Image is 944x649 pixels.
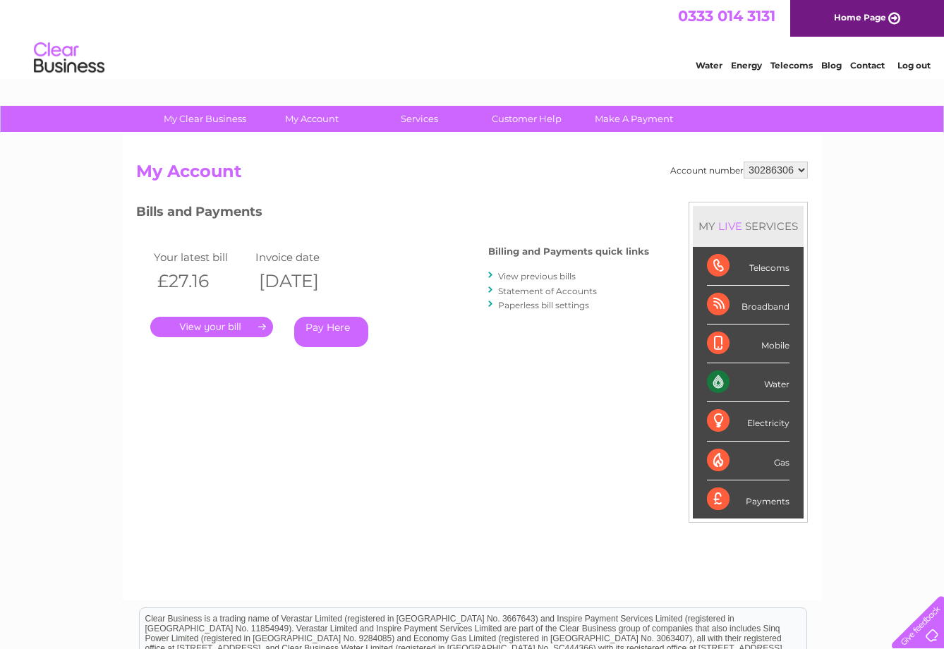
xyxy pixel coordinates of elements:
a: My Account [254,106,370,132]
td: Your latest bill [150,248,252,267]
th: £27.16 [150,267,252,296]
th: [DATE] [252,267,353,296]
div: MY SERVICES [693,206,804,246]
a: Customer Help [468,106,585,132]
a: Telecoms [770,60,813,71]
div: LIVE [715,219,745,233]
h4: Billing and Payments quick links [488,246,649,257]
div: Account number [670,162,808,178]
div: Water [707,363,789,402]
div: Clear Business is a trading name of Verastar Limited (registered in [GEOGRAPHIC_DATA] No. 3667643... [140,8,806,68]
div: Payments [707,480,789,518]
a: Make A Payment [576,106,692,132]
h3: Bills and Payments [136,202,649,226]
a: Water [696,60,722,71]
div: Gas [707,442,789,480]
div: Telecoms [707,247,789,286]
img: logo.png [33,37,105,80]
td: Invoice date [252,248,353,267]
a: Contact [850,60,885,71]
a: Paperless bill settings [498,300,589,310]
a: Log out [897,60,931,71]
div: Mobile [707,324,789,363]
a: Blog [821,60,842,71]
h2: My Account [136,162,808,188]
a: My Clear Business [147,106,263,132]
div: Electricity [707,402,789,441]
a: . [150,317,273,337]
a: Energy [731,60,762,71]
div: Broadband [707,286,789,324]
a: Statement of Accounts [498,286,597,296]
a: View previous bills [498,271,576,281]
a: Pay Here [294,317,368,347]
a: Services [361,106,478,132]
a: 0333 014 3131 [678,7,775,25]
